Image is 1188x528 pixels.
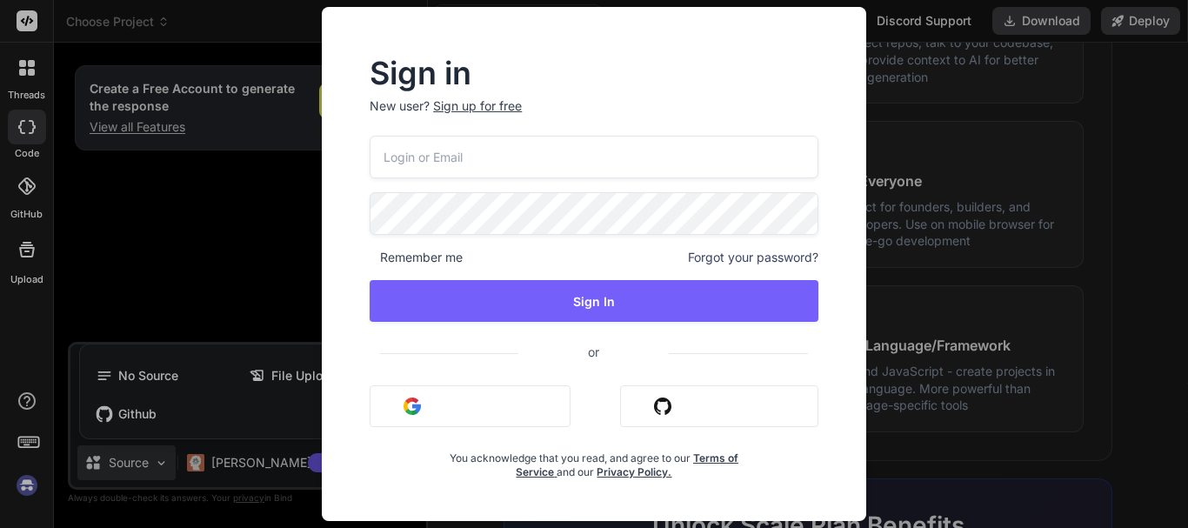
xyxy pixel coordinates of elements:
span: or [518,331,669,373]
button: Sign in with Google [370,385,571,427]
input: Login or Email [370,136,818,178]
div: You acknowledge that you read, and agree to our and our [444,441,744,479]
button: Sign in with Github [620,385,818,427]
div: Sign up for free [433,97,522,115]
p: New user? [370,97,818,136]
img: google [404,398,421,415]
button: Sign In [370,280,818,322]
h2: Sign in [370,59,818,87]
span: Forgot your password? [688,249,818,266]
a: Privacy Policy. [597,465,671,478]
span: Remember me [370,249,463,266]
img: github [654,398,671,415]
a: Terms of Service [516,451,738,478]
